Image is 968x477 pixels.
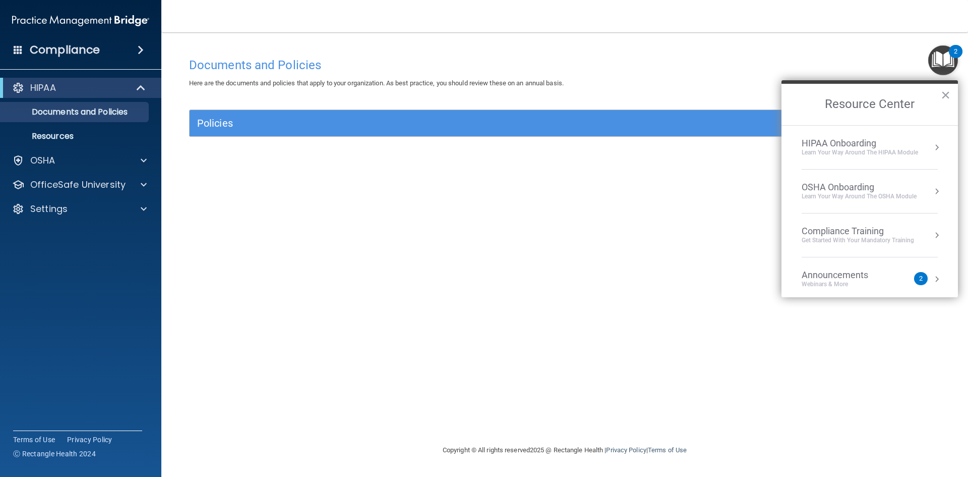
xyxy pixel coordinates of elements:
[30,154,55,167] p: OSHA
[12,179,147,191] a: OfficeSafe University
[941,87,950,103] button: Close
[30,179,126,191] p: OfficeSafe University
[928,45,958,75] button: Open Resource Center, 2 new notifications
[648,446,687,454] a: Terms of Use
[802,226,914,237] div: Compliance Training
[30,82,56,94] p: HIPAA
[802,270,888,281] div: Announcements
[802,182,917,193] div: OSHA Onboarding
[606,446,646,454] a: Privacy Policy
[802,280,888,289] div: Webinars & More
[189,79,564,87] span: Here are the documents and policies that apply to your organization. As best practice, you should...
[12,82,146,94] a: HIPAA
[781,80,958,297] div: Resource Center
[30,203,68,215] p: Settings
[802,192,917,201] div: Learn your way around the OSHA module
[802,236,914,245] div: Get Started with your mandatory training
[12,203,147,215] a: Settings
[197,115,932,131] a: Policies
[954,51,957,65] div: 2
[67,435,112,445] a: Privacy Policy
[189,59,940,72] h4: Documents and Policies
[381,434,749,466] div: Copyright © All rights reserved 2025 @ Rectangle Health | |
[12,154,147,167] a: OSHA
[802,138,918,149] div: HIPAA Onboarding
[197,118,745,129] h5: Policies
[7,107,144,117] p: Documents and Policies
[781,84,958,125] h2: Resource Center
[7,131,144,141] p: Resources
[13,449,96,459] span: Ⓒ Rectangle Health 2024
[12,11,149,31] img: PMB logo
[30,43,100,57] h4: Compliance
[13,435,55,445] a: Terms of Use
[802,148,918,157] div: Learn Your Way around the HIPAA module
